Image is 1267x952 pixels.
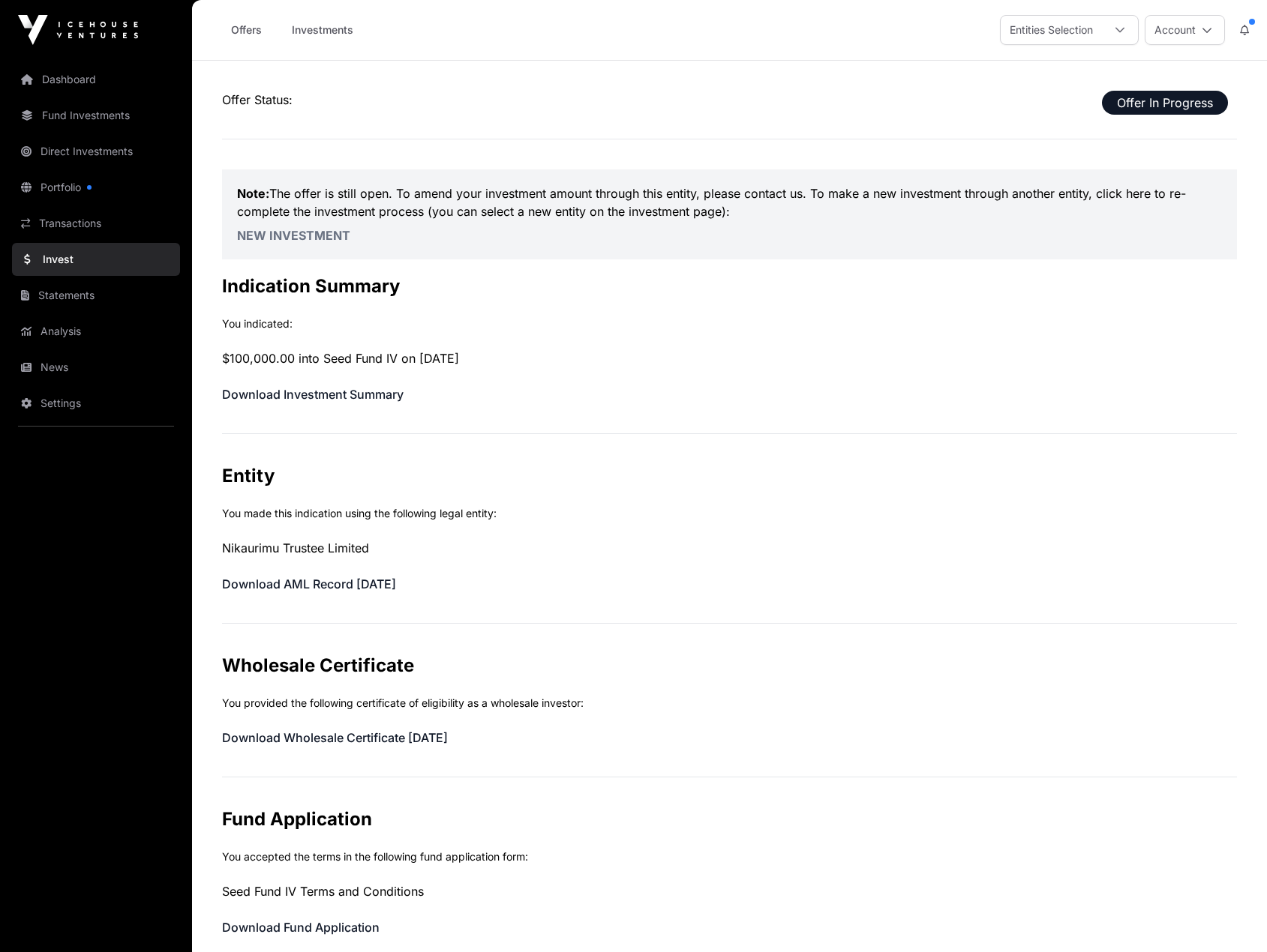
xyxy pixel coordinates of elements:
h2: Wholesale Certificate [222,654,1237,678]
a: Offers [216,16,276,44]
a: Settings [12,387,180,420]
a: Direct Investments [12,135,180,168]
h2: Entity [222,464,1237,488]
p: You accepted the terms in the following fund application form: [222,849,1237,864]
a: Analysis [12,315,180,348]
p: You made this indication using the following legal entity: [222,506,1237,521]
strong: Note: [237,186,269,201]
a: Download AML Record [DATE] [222,576,396,591]
a: Download Wholesale Certificate [DATE] [222,730,448,745]
a: News [12,351,180,384]
h2: Fund Application [222,807,1237,831]
p: The offer is still open. To amend your investment amount through this entity, please contact us. ... [237,184,1222,220]
p: Nikaurimu Trustee Limited [222,539,1237,557]
a: New Investment [237,228,350,243]
a: Statements [12,279,180,312]
p: $100,000.00 into Seed Fund IV on [DATE] [222,349,1237,367]
h2: Indication Summary [222,274,1237,298]
iframe: Chat Widget [1192,880,1267,952]
img: Icehouse Ventures Logo [18,15,138,45]
a: Fund Investments [12,99,180,132]
a: Transactions [12,207,180,240]
a: Download Fund Application [222,920,380,935]
p: Offer Status: [222,91,1237,109]
a: Portfolio [12,171,180,204]
p: Seed Fund IV Terms and Conditions [222,882,1237,900]
a: Investments [282,16,363,44]
span: Offer In Progress [1102,91,1228,115]
div: Entities Selection [1001,16,1102,44]
a: Invest [12,243,180,276]
a: Download Investment Summary [222,387,404,402]
p: You indicated: [222,316,1237,331]
a: Dashboard [12,63,180,96]
p: You provided the following certificate of eligibility as a wholesale investor: [222,696,1237,711]
button: Account [1145,15,1225,45]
